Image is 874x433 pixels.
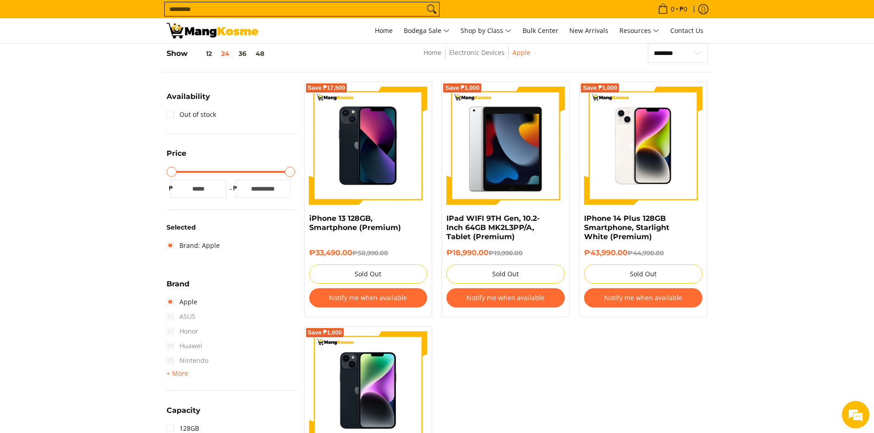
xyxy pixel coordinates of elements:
[167,368,188,379] summary: Open
[456,18,516,43] a: Shop by Class
[628,249,664,257] del: ₱44,990.00
[167,324,198,339] span: Honor
[188,50,217,57] button: 12
[583,85,617,91] span: Save ₱1,000
[167,224,295,232] h6: Selected
[234,50,251,57] button: 36
[619,25,659,37] span: Resources
[461,25,512,37] span: Shop by Class
[584,288,702,307] button: Notify me when available
[167,49,269,58] h5: Show
[669,6,676,12] span: 0
[167,353,208,368] span: Nintendo
[375,26,393,35] span: Home
[655,4,690,14] span: •
[167,184,176,193] span: ₱
[53,115,127,208] span: We're online!
[267,18,708,43] nav: Main Menu
[167,309,195,324] span: ASUS
[167,339,202,353] span: Huawei
[584,87,702,205] img: apple-iphone-14-plus-stalight-white-color-128gb-full-view-mang-kosme
[584,264,702,284] button: Sold Out
[231,184,240,193] span: ₱
[308,85,345,91] span: Save ₱17,500
[666,18,708,43] a: Contact Us
[167,280,189,295] summary: Open
[446,264,565,284] button: Sold Out
[309,87,428,205] img: iPhone 13 128GB, Smartphone (Premium)
[399,18,454,43] a: Bodega Sale
[370,18,397,43] a: Home
[584,248,702,258] h6: ₱43,990.00
[523,26,558,35] span: Bulk Center
[404,25,450,37] span: Bodega Sale
[167,280,189,288] span: Brand
[167,370,188,377] span: + More
[352,249,388,257] del: ₱50,990.00
[670,26,703,35] span: Contact Us
[446,87,565,205] img: IPad WIFI 9TH Gen, 10.2-Inch 64GB MK2L3PP/A, Tablet (Premium)
[167,407,200,421] summary: Open
[424,2,439,16] button: Search
[518,18,563,43] a: Bulk Center
[359,47,595,68] nav: Breadcrumbs
[423,48,441,57] a: Home
[489,249,523,257] del: ₱19,990.00
[251,50,269,57] button: 48
[309,288,428,307] button: Notify me when available
[449,48,505,57] a: Electronic Devices
[167,107,216,122] a: Out of stock
[167,238,220,253] a: Brand: Apple
[167,93,210,100] span: Availability
[167,93,210,107] summary: Open
[446,288,565,307] button: Notify me when available
[615,18,664,43] a: Resources
[5,250,175,282] textarea: Type your message and hit 'Enter'
[512,47,530,59] span: Apple
[167,150,186,157] span: Price
[167,23,258,38] img: Electronic Devices - Premium Brands with Warehouse Prices l Mang Kosme Samsung
[565,18,613,43] a: New Arrivals
[308,330,342,335] span: Save ₱1,000
[309,264,428,284] button: Sold Out
[150,5,173,27] div: Minimize live chat window
[678,6,689,12] span: ₱0
[217,50,234,57] button: 24
[167,150,186,164] summary: Open
[584,214,669,241] a: IPhone 14 Plus 128GB Smartphone, Starlight White (Premium)
[309,214,401,232] a: iPhone 13 128GB, Smartphone (Premium)
[167,295,197,309] a: Apple
[569,26,608,35] span: New Arrivals
[445,85,479,91] span: Save ₱1,000
[167,407,200,414] span: Capacity
[309,248,428,258] h6: ₱33,490.00
[446,248,565,258] h6: ₱18,990.00
[446,214,540,241] a: IPad WIFI 9TH Gen, 10.2-Inch 64GB MK2L3PP/A, Tablet (Premium)
[48,51,154,63] div: Chat with us now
